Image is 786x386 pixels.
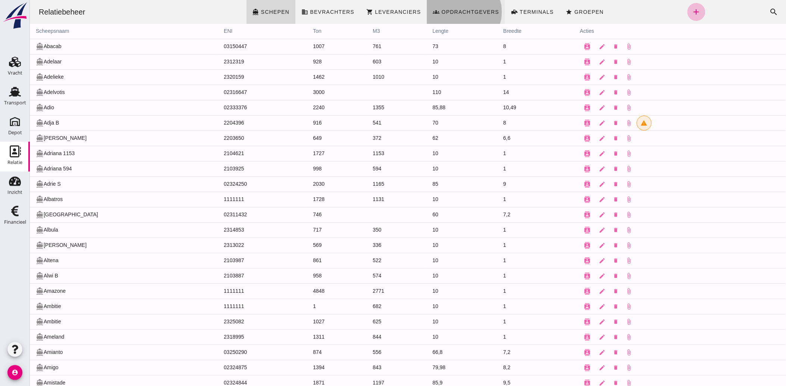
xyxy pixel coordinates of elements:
i: add [662,7,671,16]
td: 1 [467,283,544,299]
td: 916 [277,115,337,131]
i: contacts [554,104,561,111]
div: Transport [4,100,26,105]
i: edit [569,303,576,310]
i: edit [569,120,576,126]
div: Inzicht [7,190,22,195]
i: edit [569,242,576,249]
i: delete [583,90,589,95]
i: edit [569,181,576,188]
i: edit [569,89,576,96]
i: edit [569,196,576,203]
td: 649 [277,131,337,146]
i: attach_file [596,43,603,50]
i: delete [583,258,589,263]
td: 02311432 [188,207,277,222]
i: directions_boat [6,226,14,234]
i: delete [583,242,589,248]
td: 522 [337,253,397,268]
td: 1727 [277,146,337,161]
td: 2313022 [188,238,277,253]
i: delete [583,120,589,126]
td: 2240 [277,100,337,115]
i: attach_file [596,288,603,295]
i: contacts [554,334,561,341]
td: 10 [397,253,468,268]
td: 02316647 [188,85,277,100]
i: attach_file [596,211,603,218]
td: 1153 [337,146,397,161]
td: 1 [467,146,544,161]
td: 03150447 [188,39,277,54]
td: 10 [397,54,468,69]
i: shopping_cart [336,9,343,15]
span: Leveranciers [345,9,391,15]
i: edit [569,318,576,325]
i: delete [583,212,589,217]
td: 1111111 [188,299,277,314]
i: directions_boat [6,134,14,142]
i: edit [569,334,576,341]
i: warning [611,120,618,126]
i: directions_boat [6,211,14,219]
i: attach_file [596,120,603,126]
td: 958 [277,268,337,283]
td: 1311 [277,329,337,345]
td: 10 [397,146,468,161]
i: delete [583,197,589,202]
td: 717 [277,222,337,238]
div: Relatie [7,160,22,165]
i: directions_boat [223,9,229,15]
i: contacts [554,318,561,325]
i: delete [583,135,589,141]
i: front_loader [481,9,488,15]
td: 844 [337,329,397,345]
td: 10 [397,222,468,238]
i: attach_file [596,349,603,356]
i: edit [569,43,576,50]
i: search [740,7,749,16]
i: directions_boat [6,364,14,371]
i: directions_boat [6,333,14,341]
td: 2030 [277,176,337,192]
div: Vracht [8,70,22,75]
i: delete [583,44,589,49]
td: 625 [337,314,397,329]
i: delete [583,365,589,370]
td: 1007 [277,39,337,54]
span: Terminals [489,9,524,15]
td: 10 [397,192,468,207]
td: 1462 [277,69,337,85]
div: Depot [8,130,22,135]
i: edit [569,74,576,81]
td: 2103925 [188,161,277,176]
i: directions_boat [6,180,14,188]
i: contacts [554,273,561,279]
td: 8,2 [467,360,544,375]
td: 1 [277,299,337,314]
td: 8 [467,39,544,54]
td: 998 [277,161,337,176]
td: 10 [397,299,468,314]
i: groups [403,9,410,15]
td: 574 [337,268,397,283]
td: 1 [467,69,544,85]
td: 2203650 [188,131,277,146]
i: directions_boat [6,257,14,264]
span: Opdrachtgevers [411,9,470,15]
td: 1027 [277,314,337,329]
td: 928 [277,54,337,69]
i: contacts [554,135,561,142]
td: 746 [277,207,337,222]
span: Groepen [544,9,574,15]
td: 569 [277,238,337,253]
i: delete [583,319,589,324]
i: delete [583,166,589,172]
i: directions_boat [6,287,14,295]
i: directions_boat [6,195,14,203]
td: 2204396 [188,115,277,131]
td: 2325082 [188,314,277,329]
td: 2771 [337,283,397,299]
i: contacts [554,211,561,218]
td: 6,6 [467,131,544,146]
